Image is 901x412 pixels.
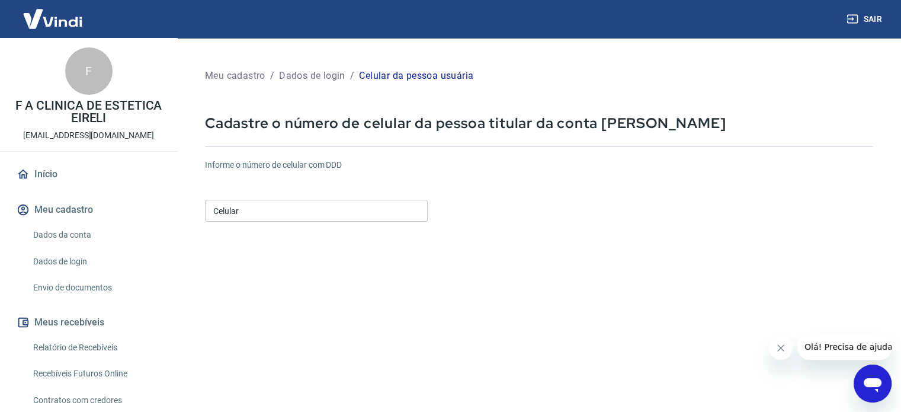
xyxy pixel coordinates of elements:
[769,336,793,360] iframe: Fechar mensagem
[844,8,887,30] button: Sair
[359,69,473,83] p: Celular da pessoa usuária
[14,309,163,336] button: Meus recebíveis
[205,159,873,171] h6: Informe o número de celular com DDD
[14,197,163,223] button: Meu cadastro
[205,114,873,132] p: Cadastre o número de celular da pessoa titular da conta [PERSON_NAME]
[28,250,163,274] a: Dados de login
[28,336,163,360] a: Relatório de Recebíveis
[7,8,100,18] span: Olá! Precisa de ajuda?
[14,161,163,187] a: Início
[279,69,345,83] p: Dados de login
[23,129,154,142] p: [EMAIL_ADDRESS][DOMAIN_NAME]
[9,100,168,124] p: F A CLINICA DE ESTETICA EIRELI
[28,362,163,386] a: Recebíveis Futuros Online
[854,365,892,403] iframe: Botão para abrir a janela de mensagens
[350,69,354,83] p: /
[797,334,892,360] iframe: Mensagem da empresa
[205,69,265,83] p: Meu cadastro
[270,69,274,83] p: /
[28,276,163,300] a: Envio de documentos
[14,1,91,37] img: Vindi
[65,47,113,95] div: F
[28,223,163,247] a: Dados da conta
